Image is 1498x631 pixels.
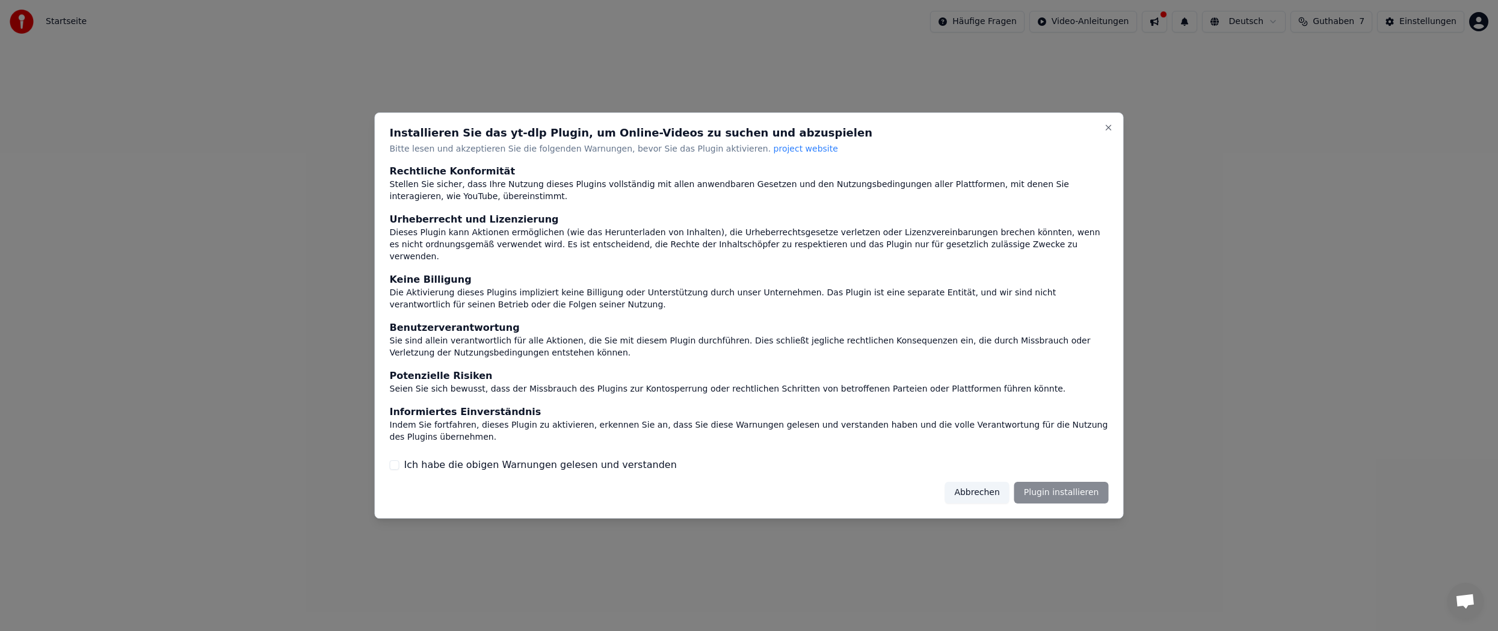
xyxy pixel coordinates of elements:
[404,458,677,472] label: Ich habe die obigen Warnungen gelesen und verstanden
[945,482,1009,503] button: Abbrechen
[390,321,1109,335] div: Benutzerverantwortung
[390,369,1109,383] div: Potenzielle Risiken
[390,335,1109,359] div: Sie sind allein verantwortlich für alle Aktionen, die Sie mit diesem Plugin durchführen. Dies sch...
[390,405,1109,419] div: Informiertes Einverständnis
[390,143,1109,155] p: Bitte lesen und akzeptieren Sie die folgenden Warnungen, bevor Sie das Plugin aktivieren.
[774,144,838,153] span: project website
[390,419,1109,443] div: Indem Sie fortfahren, dieses Plugin zu aktivieren, erkennen Sie an, dass Sie diese Warnungen gele...
[390,165,1109,179] div: Rechtliche Konformität
[390,383,1109,395] div: Seien Sie sich bewusst, dass der Missbrauch des Plugins zur Kontosperrung oder rechtlichen Schrit...
[390,213,1109,227] div: Urheberrecht und Lizenzierung
[390,273,1109,288] div: Keine Billigung
[390,288,1109,312] div: Die Aktivierung dieses Plugins impliziert keine Billigung oder Unterstützung durch unser Unterneh...
[390,128,1109,138] h2: Installieren Sie das yt-dlp Plugin, um Online-Videos zu suchen und abzuspielen
[390,227,1109,263] div: Dieses Plugin kann Aktionen ermöglichen (wie das Herunterladen von Inhalten), die Urheberrechtsge...
[390,179,1109,203] div: Stellen Sie sicher, dass Ihre Nutzung dieses Plugins vollständig mit allen anwendbaren Gesetzen u...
